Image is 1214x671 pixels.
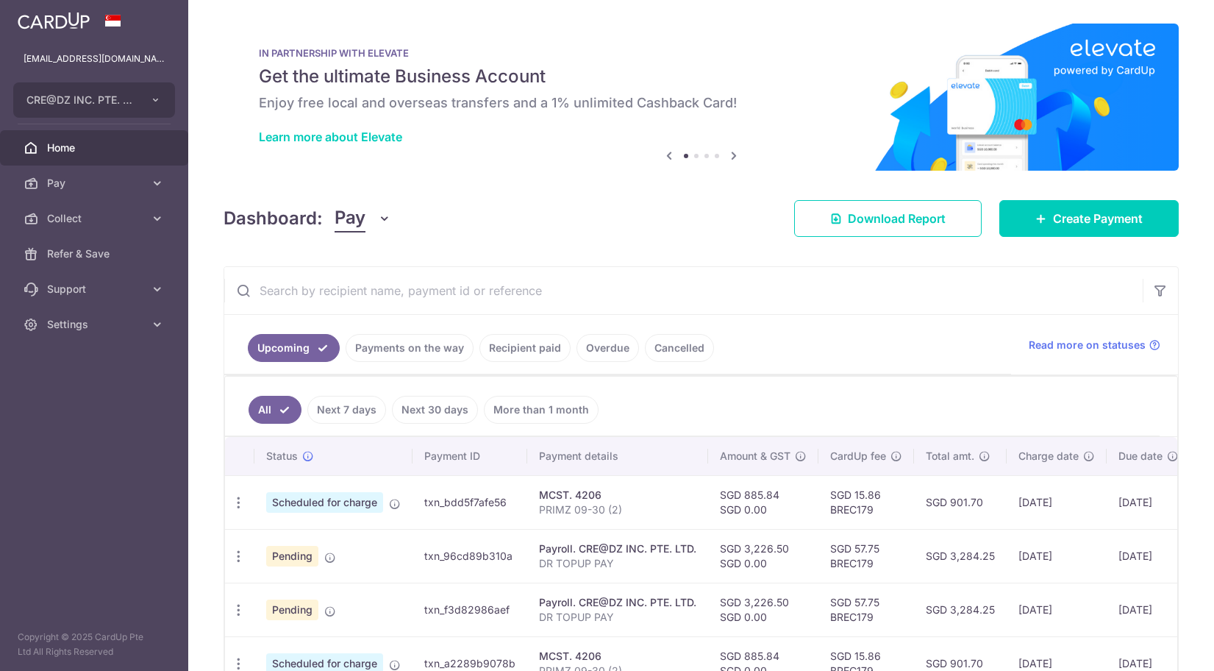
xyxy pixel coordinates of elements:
td: SGD 3,226.50 SGD 0.00 [708,583,818,636]
td: [DATE] [1007,475,1107,529]
div: MCST. 4206 [539,649,696,664]
p: PRIMZ 09-30 (2) [539,503,696,517]
span: CardUp fee [830,449,886,464]
span: Home [47,141,144,155]
a: Read more on statuses [1029,338,1160,352]
a: Payments on the way [346,334,474,362]
span: Total amt. [926,449,974,464]
span: Charge date [1018,449,1079,464]
td: [DATE] [1007,583,1107,636]
a: Overdue [576,334,639,362]
a: Upcoming [248,334,340,362]
span: Collect [47,211,144,226]
span: Support [47,282,144,297]
span: Download Report [848,210,946,227]
p: IN PARTNERSHIP WITH ELEVATE [259,47,1143,59]
button: Pay [335,205,391,232]
span: Read more on statuses [1029,338,1146,352]
span: Pending [266,600,318,620]
td: SGD 3,226.50 SGD 0.00 [708,529,818,583]
td: [DATE] [1107,529,1190,583]
th: Payment details [527,437,708,475]
td: SGD 57.75 BREC179 [818,529,914,583]
div: Payroll. CRE@DZ INC. PTE. LTD. [539,542,696,556]
td: txn_96cd89b310a [413,529,527,583]
a: Recipient paid [479,334,571,362]
span: Pay [47,176,144,191]
td: SGD 3,284.25 [914,583,1007,636]
span: Refer & Save [47,246,144,261]
div: Payroll. CRE@DZ INC. PTE. LTD. [539,595,696,610]
h4: Dashboard: [224,205,323,232]
td: SGD 15.86 BREC179 [818,475,914,529]
h5: Get the ultimate Business Account [259,65,1143,88]
td: SGD 885.84 SGD 0.00 [708,475,818,529]
span: Amount & GST [720,449,790,464]
a: All [249,396,301,424]
a: Next 30 days [392,396,478,424]
td: SGD 901.70 [914,475,1007,529]
p: DR TOPUP PAY [539,610,696,625]
span: CRE@DZ INC. PTE. LTD. [26,93,135,107]
span: Due date [1118,449,1163,464]
a: Download Report [794,200,982,237]
td: txn_bdd5f7afe56 [413,475,527,529]
p: DR TOPUP PAY [539,556,696,571]
p: [EMAIL_ADDRESS][DOMAIN_NAME] [24,52,165,66]
td: [DATE] [1007,529,1107,583]
a: Learn more about Elevate [259,129,402,144]
div: MCST. 4206 [539,488,696,503]
td: [DATE] [1107,475,1190,529]
span: Status [266,449,298,464]
a: Cancelled [645,334,714,362]
button: CRE@DZ INC. PTE. LTD. [13,82,175,118]
td: SGD 57.75 BREC179 [818,583,914,636]
td: SGD 3,284.25 [914,529,1007,583]
img: CardUp [18,12,90,29]
span: Scheduled for charge [266,492,383,513]
td: txn_f3d82986aef [413,583,527,636]
a: Create Payment [999,200,1179,237]
span: Create Payment [1053,210,1143,227]
span: Settings [47,317,144,332]
th: Payment ID [413,437,527,475]
a: More than 1 month [484,396,599,424]
td: [DATE] [1107,583,1190,636]
h6: Enjoy free local and overseas transfers and a 1% unlimited Cashback Card! [259,94,1143,112]
input: Search by recipient name, payment id or reference [224,267,1143,314]
span: Pay [335,205,365,232]
img: Renovation banner [224,24,1179,171]
span: Pending [266,546,318,567]
a: Next 7 days [307,396,386,424]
